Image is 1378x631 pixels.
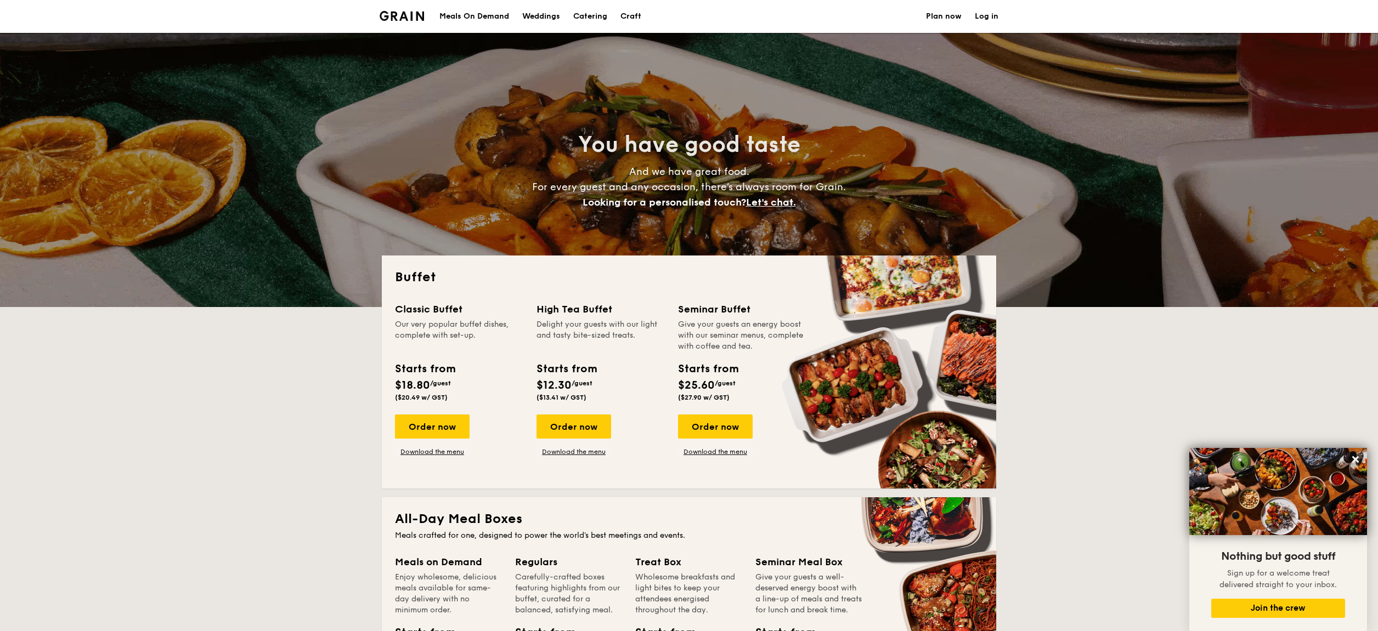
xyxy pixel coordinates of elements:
div: Starts from [395,361,455,377]
div: Order now [536,414,611,439]
a: Download the menu [678,447,753,456]
div: Meals crafted for one, designed to power the world's best meetings and events. [395,530,983,541]
span: You have good taste [578,132,800,158]
div: Our very popular buffet dishes, complete with set-up. [395,319,523,352]
div: Order now [395,414,470,439]
span: ($20.49 w/ GST) [395,394,448,401]
button: Join the crew [1211,599,1345,618]
a: Download the menu [395,447,470,456]
span: ($13.41 w/ GST) [536,394,586,401]
span: /guest [430,379,451,387]
div: Starts from [678,361,738,377]
span: $12.30 [536,379,572,392]
div: Carefully-crafted boxes featuring highlights from our buffet, curated for a balanced, satisfying ... [515,572,622,616]
div: High Tea Buffet [536,302,665,317]
div: Regulars [515,554,622,570]
div: Give your guests an energy boost with our seminar menus, complete with coffee and tea. [678,319,806,352]
div: Seminar Buffet [678,302,806,317]
span: Let's chat. [746,196,796,208]
span: $18.80 [395,379,430,392]
div: Give your guests a well-deserved energy boost with a line-up of meals and treats for lunch and br... [755,572,862,616]
div: Seminar Meal Box [755,554,862,570]
span: And we have great food. For every guest and any occasion, there’s always room for Grain. [532,166,846,208]
div: Delight your guests with our light and tasty bite-sized treats. [536,319,665,352]
span: Nothing but good stuff [1221,550,1335,563]
span: /guest [715,379,736,387]
div: Treat Box [635,554,742,570]
h2: All-Day Meal Boxes [395,510,983,528]
div: Enjoy wholesome, delicious meals available for same-day delivery with no minimum order. [395,572,502,616]
img: DSC07876-Edit02-Large.jpeg [1189,448,1367,535]
span: /guest [572,379,592,387]
span: Looking for a personalised touch? [583,196,746,208]
div: Classic Buffet [395,302,523,317]
div: Order now [678,414,753,439]
a: Download the menu [536,447,611,456]
span: $25.60 [678,379,715,392]
span: Sign up for a welcome treat delivered straight to your inbox. [1219,569,1337,589]
span: ($27.90 w/ GST) [678,394,730,401]
div: Meals on Demand [395,554,502,570]
h2: Buffet [395,269,983,286]
a: Logotype [380,11,424,21]
div: Wholesome breakfasts and light bites to keep your attendees energised throughout the day. [635,572,742,616]
div: Starts from [536,361,596,377]
img: Grain [380,11,424,21]
button: Close [1347,451,1364,468]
